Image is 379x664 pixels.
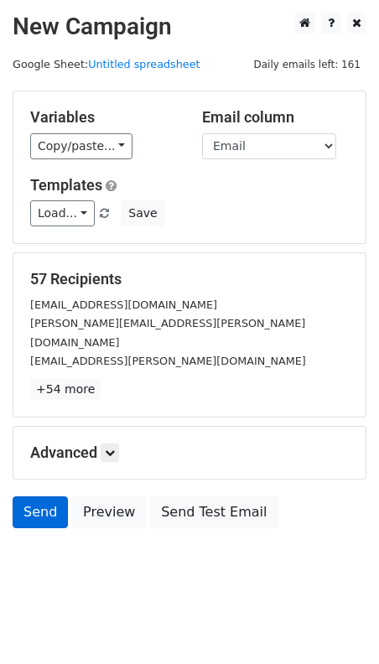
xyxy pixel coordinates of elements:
h2: New Campaign [13,13,366,41]
h5: Advanced [30,444,349,462]
a: Load... [30,200,95,226]
a: Send Test Email [150,496,278,528]
a: Copy/paste... [30,133,132,159]
a: Templates [30,176,102,194]
a: Untitled spreadsheet [88,58,200,70]
button: Save [121,200,164,226]
a: Daily emails left: 161 [247,58,366,70]
a: Send [13,496,68,528]
h5: 57 Recipients [30,270,349,288]
small: Google Sheet: [13,58,200,70]
h5: Email column [202,108,349,127]
h5: Variables [30,108,177,127]
a: Preview [72,496,146,528]
small: [EMAIL_ADDRESS][DOMAIN_NAME] [30,298,217,311]
small: [EMAIL_ADDRESS][PERSON_NAME][DOMAIN_NAME] [30,355,306,367]
span: Daily emails left: 161 [247,55,366,74]
small: [PERSON_NAME][EMAIL_ADDRESS][PERSON_NAME][DOMAIN_NAME] [30,317,305,349]
iframe: Chat Widget [295,584,379,664]
a: +54 more [30,379,101,400]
